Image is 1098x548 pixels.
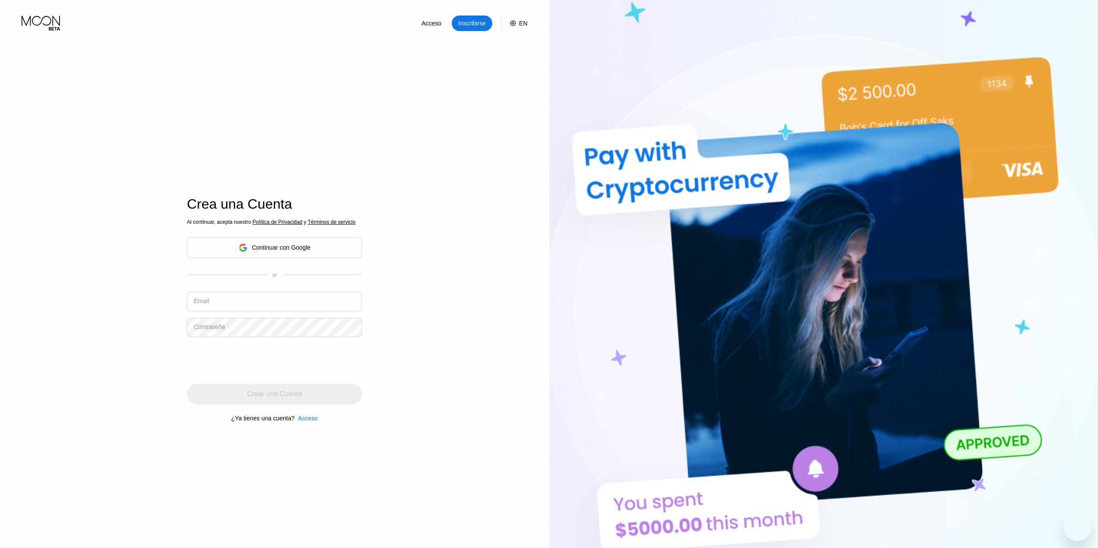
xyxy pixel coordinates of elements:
span: Términos de servicio [308,219,356,225]
div: Email [194,297,209,304]
div: Contraseña [194,323,225,330]
iframe: reCAPTCHA [187,344,318,377]
div: Acceso [298,415,318,422]
div: Inscribirse [457,19,487,28]
div: EN [519,20,527,27]
div: Continuar con Google [187,237,362,258]
span: Política de Privacidad [252,219,302,225]
span: y [302,219,308,225]
div: Acceso [295,415,318,422]
div: Acceso [421,19,442,28]
div: Continuar con Google [252,244,311,251]
div: Crea una Cuenta [187,196,362,212]
div: Acceso [411,16,452,31]
iframe: Botón para iniciar la ventana de mensajería [1063,514,1091,541]
div: EN [501,16,527,31]
div: or [272,272,277,278]
div: ¿Ya tienes una cuenta? [231,415,295,422]
div: Inscribirse [452,16,492,31]
div: Al continuar, acepta nuestro [187,219,362,225]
